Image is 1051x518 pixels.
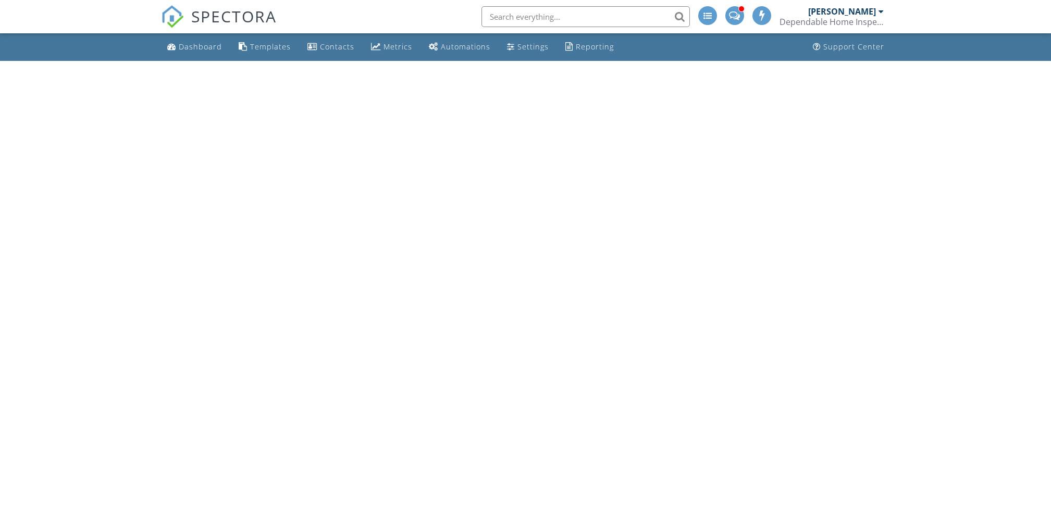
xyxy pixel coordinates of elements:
[161,5,184,28] img: The Best Home Inspection Software - Spectora
[425,37,494,57] a: Automations (Advanced)
[179,42,222,52] div: Dashboard
[481,6,690,27] input: Search everything...
[250,42,291,52] div: Templates
[384,42,412,52] div: Metrics
[780,17,884,27] div: Dependable Home Inspections LLC
[561,37,618,57] a: Reporting
[303,37,358,57] a: Contacts
[441,42,490,52] div: Automations
[576,42,614,52] div: Reporting
[191,5,277,27] span: SPECTORA
[823,42,884,52] div: Support Center
[503,37,553,57] a: Settings
[808,6,876,17] div: [PERSON_NAME]
[234,37,295,57] a: Templates
[367,37,416,57] a: Metrics
[320,42,354,52] div: Contacts
[517,42,549,52] div: Settings
[161,14,277,36] a: SPECTORA
[163,37,226,57] a: Dashboard
[809,37,888,57] a: Support Center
